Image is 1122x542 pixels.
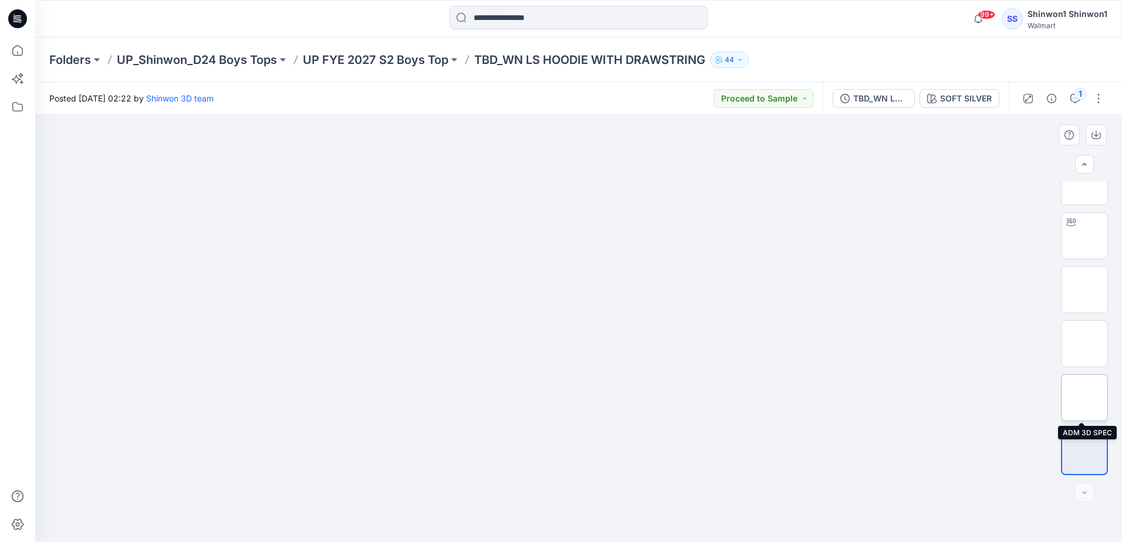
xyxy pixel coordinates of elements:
a: Folders [49,52,91,68]
button: 44 [710,52,749,68]
a: UP_Shinwon_D24 Boys Tops [117,52,277,68]
div: Shinwon1 Shinwon1 [1028,7,1107,21]
button: Details [1042,89,1061,108]
div: 1 [1074,88,1086,100]
p: 44 [725,53,734,66]
div: SS [1002,8,1023,29]
div: Walmart [1028,21,1107,30]
a: Shinwon 3D team [146,93,214,103]
span: 99+ [978,10,995,19]
div: TBD_WN LS HOODIE WITH DRAWSTRING (SET W.SHORTS) [853,92,907,105]
button: TBD_WN LS HOODIE WITH DRAWSTRING (SET W.SHORTS) [833,89,915,108]
div: SOFT SILVER [940,92,992,105]
span: Posted [DATE] 02:22 by [49,92,214,104]
p: TBD_WN LS HOODIE WITH DRAWSTRING [474,52,705,68]
button: SOFT SILVER [920,89,999,108]
a: UP FYE 2027 S2 Boys Top [303,52,448,68]
button: 1 [1066,89,1084,108]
